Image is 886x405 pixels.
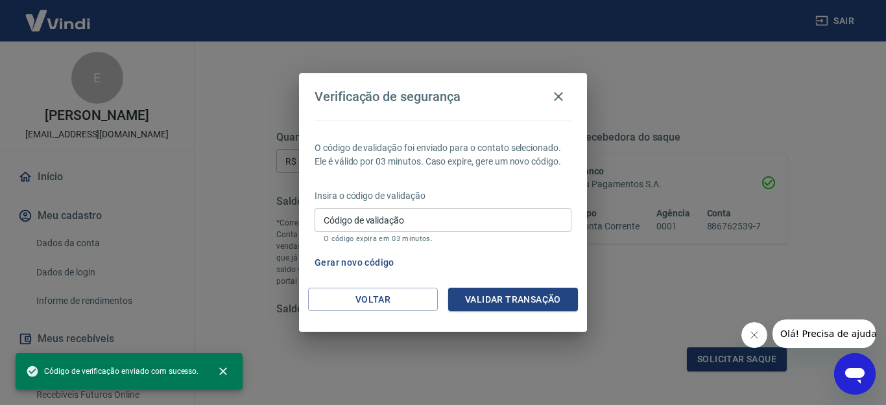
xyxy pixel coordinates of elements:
[308,288,438,312] button: Voltar
[209,357,237,386] button: close
[315,89,461,104] h4: Verificação de segurança
[315,189,571,203] p: Insira o código de validação
[324,235,562,243] p: O código expira em 03 minutos.
[309,251,400,275] button: Gerar novo código
[741,322,767,348] iframe: Fechar mensagem
[834,353,876,395] iframe: Botão para abrir a janela de mensagens
[315,141,571,168] p: O código de validação foi enviado para o contato selecionado. Ele é válido por 03 minutos. Caso e...
[8,9,109,19] span: Olá! Precisa de ajuda?
[448,288,578,312] button: Validar transação
[772,319,876,348] iframe: Mensagem da empresa
[26,365,198,378] span: Código de verificação enviado com sucesso.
